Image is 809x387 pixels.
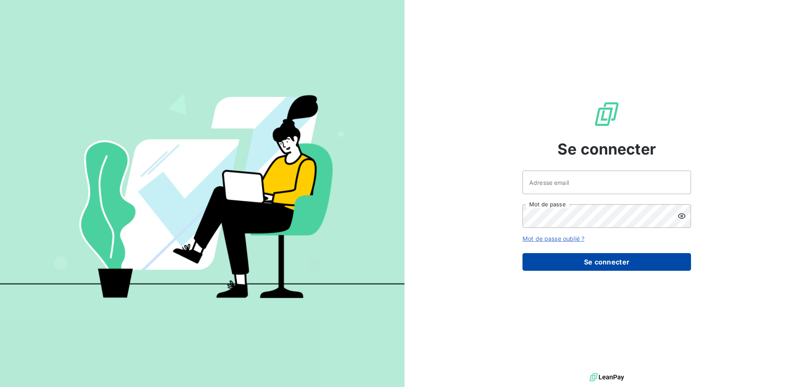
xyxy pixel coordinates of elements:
[522,171,691,194] input: placeholder
[593,101,620,128] img: Logo LeanPay
[589,371,624,384] img: logo
[522,235,584,242] a: Mot de passe oublié ?
[522,253,691,271] button: Se connecter
[557,138,656,160] span: Se connecter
